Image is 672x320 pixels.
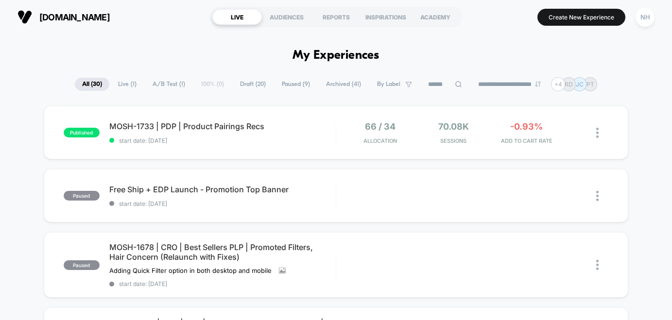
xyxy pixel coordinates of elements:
[15,9,113,25] button: [DOMAIN_NAME]
[293,49,379,63] h1: My Experiences
[438,121,469,132] span: 70.08k
[109,200,336,207] span: start date: [DATE]
[109,137,336,144] span: start date: [DATE]
[212,9,262,25] div: LIVE
[411,9,460,25] div: ACADEMY
[419,137,488,144] span: Sessions
[275,78,317,91] span: Paused ( 9 )
[596,191,599,201] img: close
[233,78,273,91] span: Draft ( 20 )
[109,185,336,194] span: Free Ship + EDP Launch - Promotion Top Banner
[537,9,625,26] button: Create New Experience
[551,77,565,91] div: + 4
[535,81,541,87] img: end
[492,137,561,144] span: ADD TO CART RATE
[576,81,584,88] p: JC
[64,191,100,201] span: paused
[17,10,32,24] img: Visually logo
[510,121,543,132] span: -0.93%
[64,260,100,270] span: paused
[565,81,573,88] p: RD
[64,128,100,137] span: published
[311,9,361,25] div: REPORTS
[361,9,411,25] div: INSPIRATIONS
[596,128,599,138] img: close
[319,78,368,91] span: Archived ( 41 )
[109,242,336,262] span: MOSH-1678 | CRO | Best Sellers PLP | Promoted Filters, Hair Concern (Relaunch with Fixes)
[633,7,657,27] button: NH
[636,8,655,27] div: NH
[363,137,397,144] span: Allocation
[111,78,144,91] span: Live ( 1 )
[75,78,109,91] span: All ( 30 )
[596,260,599,270] img: close
[586,81,594,88] p: PT
[109,121,336,131] span: MOSH-1733 | PDP | Product Pairings Recs
[377,81,400,88] span: By Label
[109,267,272,274] span: Adding Quick Filter option in both desktop and mobile
[145,78,192,91] span: A/B Test ( 1 )
[262,9,311,25] div: AUDIENCES
[39,12,110,22] span: [DOMAIN_NAME]
[109,280,336,287] span: start date: [DATE]
[365,121,396,132] span: 66 / 34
